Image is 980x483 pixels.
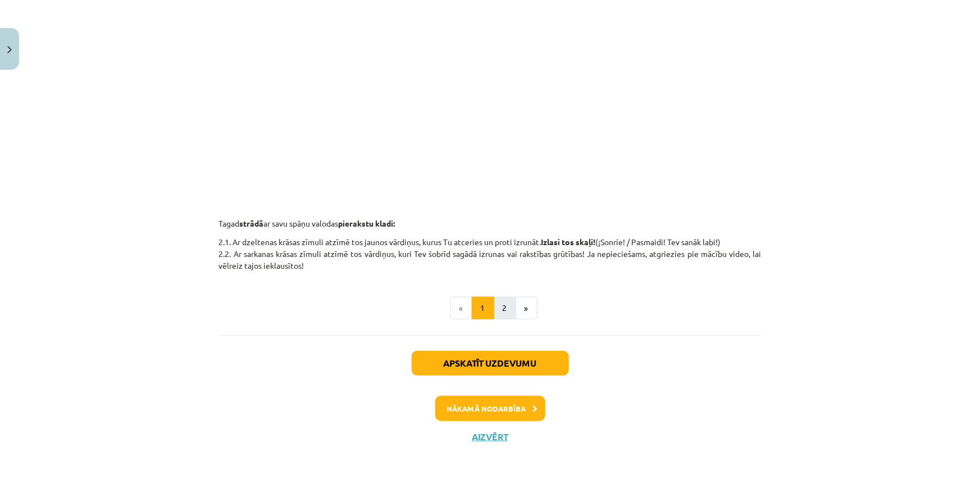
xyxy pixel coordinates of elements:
[412,351,569,376] button: Apskatīt uzdevumu
[7,46,12,53] img: icon-close-lesson-0947bae3869378f0d4975bcd49f059093ad1ed9edebbc8119c70593378902aed.svg
[219,236,762,272] p: 2.1. Ar dzeltenas krāsas zīmuli atzīmē tos jaunos vārdiņus, kurus Tu atceries un proti izrunāt. (...
[494,297,516,319] button: 2
[240,218,264,228] strong: strādā
[219,297,762,319] nav: Page navigation example
[516,297,537,319] button: »
[472,297,494,319] button: 1
[219,206,762,229] p: Tagad ar savu spāņu valodas
[541,237,596,247] strong: Izlasi tos skaļi!
[469,431,512,443] button: Aizvērt
[435,396,545,422] button: Nākamā nodarbība
[339,218,395,228] strong: pierakstu kladi:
